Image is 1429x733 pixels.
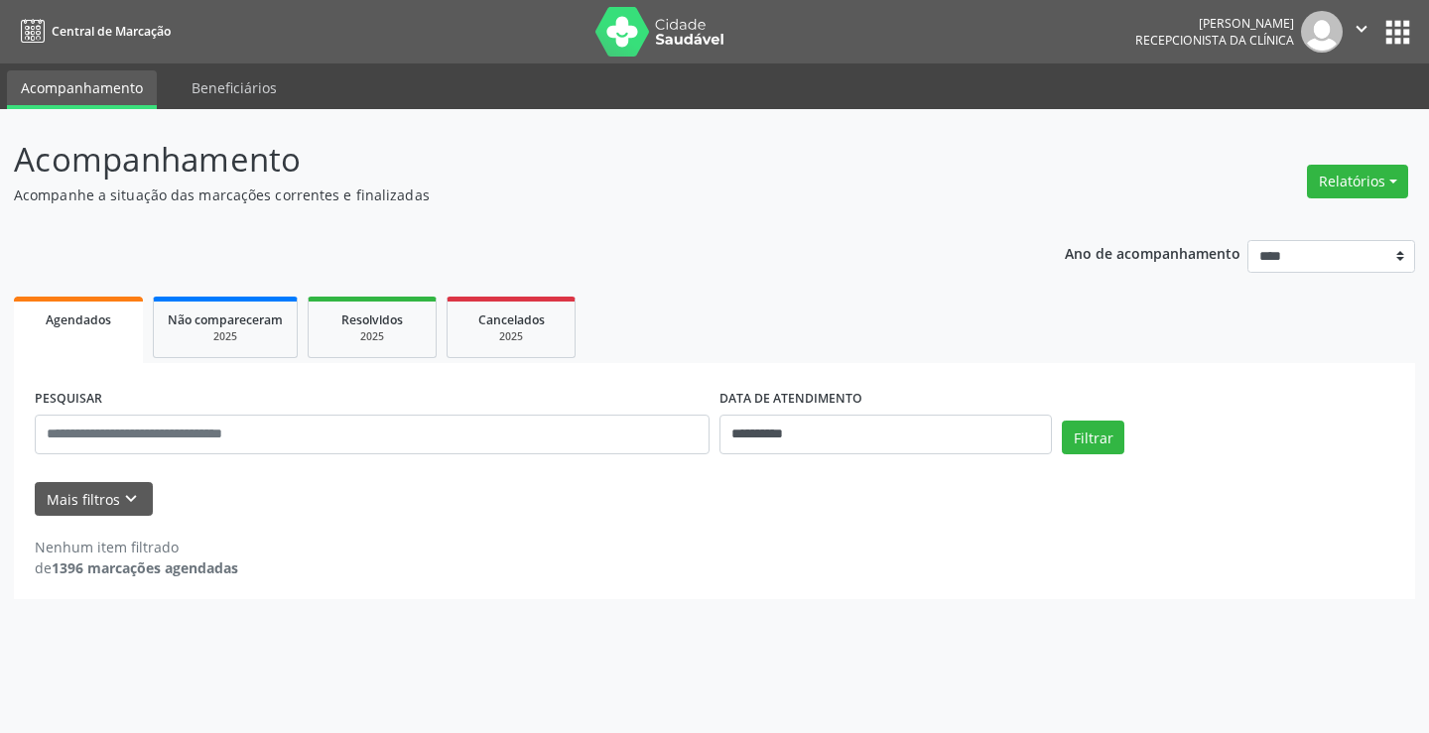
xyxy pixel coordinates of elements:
span: Cancelados [478,311,545,328]
div: [PERSON_NAME] [1135,15,1294,32]
a: Acompanhamento [7,70,157,109]
button:  [1343,11,1380,53]
label: PESQUISAR [35,384,102,415]
i: keyboard_arrow_down [120,488,142,510]
p: Acompanhamento [14,135,994,184]
span: Resolvidos [341,311,403,328]
img: img [1301,11,1343,53]
button: Mais filtroskeyboard_arrow_down [35,482,153,517]
span: Agendados [46,311,111,328]
button: Relatórios [1307,165,1408,198]
div: de [35,557,238,578]
span: Central de Marcação [52,23,171,40]
p: Acompanhe a situação das marcações correntes e finalizadas [14,184,994,205]
button: apps [1380,15,1415,50]
div: 2025 [461,329,561,344]
div: 2025 [168,329,283,344]
p: Ano de acompanhamento [1065,240,1240,265]
div: Nenhum item filtrado [35,537,238,557]
label: DATA DE ATENDIMENTO [719,384,862,415]
button: Filtrar [1062,421,1124,454]
span: Não compareceram [168,311,283,328]
i:  [1351,18,1372,40]
a: Beneficiários [178,70,291,105]
span: Recepcionista da clínica [1135,32,1294,49]
div: 2025 [323,329,422,344]
strong: 1396 marcações agendadas [52,558,238,577]
a: Central de Marcação [14,15,171,48]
